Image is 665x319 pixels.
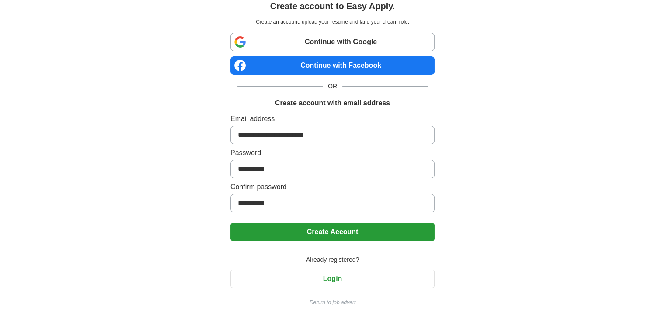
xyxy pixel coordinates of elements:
p: Create an account, upload your resume and land your dream role. [232,18,433,26]
button: Create Account [230,223,435,241]
h1: Create account with email address [275,98,390,108]
span: OR [323,82,342,91]
a: Continue with Google [230,33,435,51]
label: Email address [230,114,435,124]
a: Login [230,275,435,282]
a: Return to job advert [230,298,435,306]
span: Already registered? [301,255,364,264]
label: Password [230,148,435,158]
a: Continue with Facebook [230,56,435,75]
button: Login [230,270,435,288]
label: Confirm password [230,182,435,192]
